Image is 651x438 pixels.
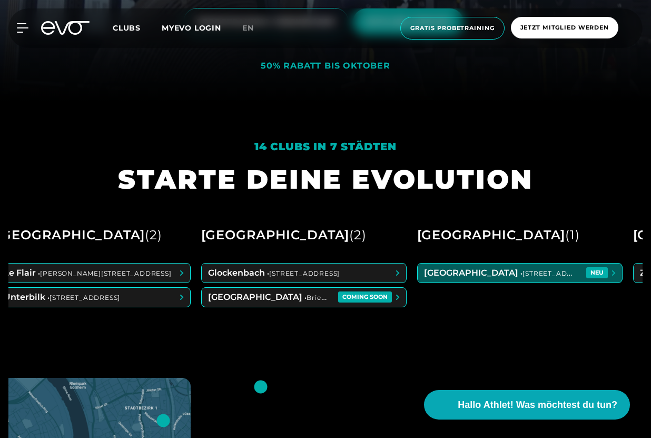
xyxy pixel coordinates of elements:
a: Jetzt Mitglied werden [508,17,622,40]
h1: STARTE DEINE EVOLUTION [118,162,533,197]
a: MYEVO LOGIN [162,23,221,33]
button: Hallo Athlet! Was möchtest du tun? [424,390,630,420]
span: en [242,23,254,33]
div: [GEOGRAPHIC_DATA] [417,223,580,247]
em: 14 Clubs in 7 Städten [254,140,397,153]
span: ( 2 ) [349,227,366,242]
a: en [242,22,267,34]
a: Clubs [113,23,162,33]
span: ( 1 ) [565,227,579,242]
span: ( 2 ) [145,227,162,242]
div: [GEOGRAPHIC_DATA] [201,223,367,247]
a: Gratis Probetraining [397,17,508,40]
div: 50% RABATT BIS OKTOBER [261,61,390,72]
span: Gratis Probetraining [410,24,495,33]
span: Hallo Athlet! Was möchtest du tun? [458,398,617,412]
span: Jetzt Mitglied werden [520,23,609,32]
span: Clubs [113,23,141,33]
